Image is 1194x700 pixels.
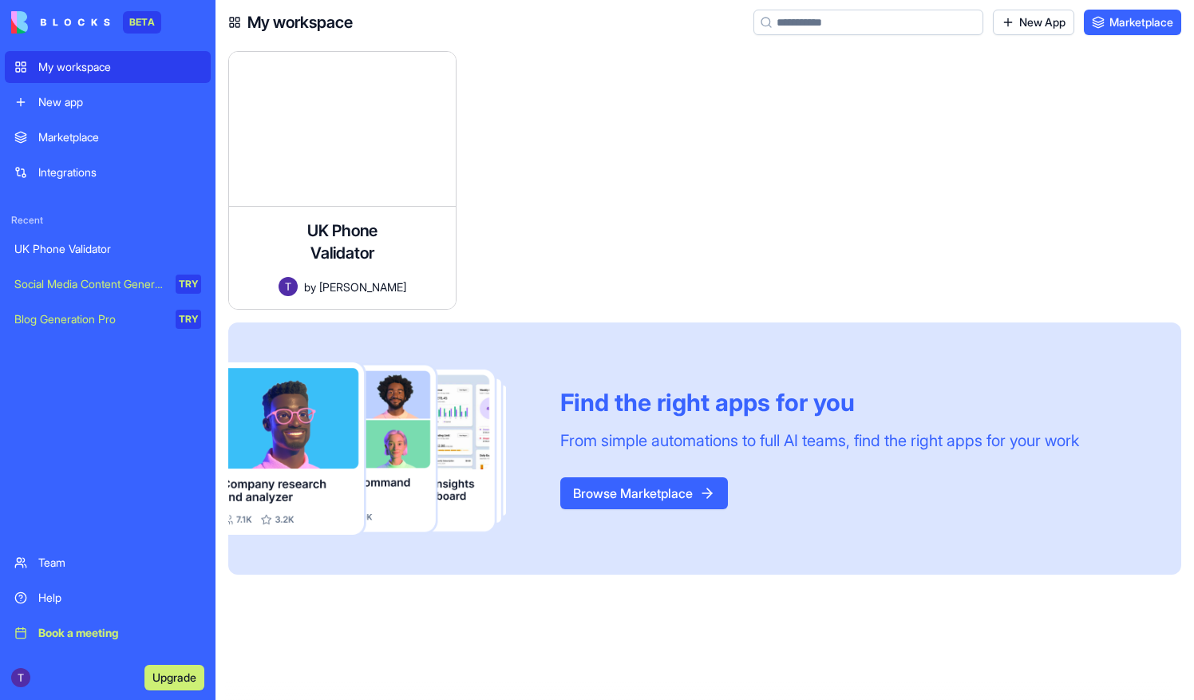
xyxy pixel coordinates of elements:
a: Blog Generation ProTRY [5,303,211,335]
a: Browse Marketplace [560,485,728,501]
div: TRY [176,310,201,329]
div: UK Phone Validator [14,241,201,257]
h4: My workspace [247,11,353,34]
a: My workspace [5,51,211,83]
img: ACg8ocIjASDRSqtogmeMB0MvBJdnIi_LQBOV5UAxgu_dM6N-uQK5PA=s96-c [11,668,30,687]
div: My workspace [38,59,201,75]
div: Marketplace [38,129,201,145]
a: Team [5,547,211,579]
a: Upgrade [144,669,204,685]
a: New App [993,10,1074,35]
button: Upgrade [144,665,204,690]
a: Marketplace [1084,10,1181,35]
button: Browse Marketplace [560,477,728,509]
div: Social Media Content Generator [14,276,164,292]
a: New app [5,86,211,118]
a: Integrations [5,156,211,188]
div: Blog Generation Pro [14,311,164,327]
a: BETA [11,11,161,34]
a: Marketplace [5,121,211,153]
a: Social Media Content GeneratorTRY [5,268,211,300]
div: Book a meeting [38,625,201,641]
div: From simple automations to full AI teams, find the right apps for your work [560,429,1079,452]
img: Avatar [279,277,298,296]
div: Team [38,555,201,571]
div: Help [38,590,201,606]
a: Book a meeting [5,617,211,649]
div: Integrations [38,164,201,180]
span: [PERSON_NAME] [319,279,406,295]
img: logo [11,11,110,34]
span: Recent [5,214,211,227]
div: BETA [123,11,161,34]
a: UK Phone Validator [5,233,211,265]
div: New app [38,94,201,110]
span: by [304,279,316,295]
h4: UK Phone Validator [279,219,406,264]
div: TRY [176,275,201,294]
div: Find the right apps for you [560,388,1079,417]
a: UK Phone ValidatorAvatarby[PERSON_NAME] [228,51,457,310]
a: Help [5,582,211,614]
